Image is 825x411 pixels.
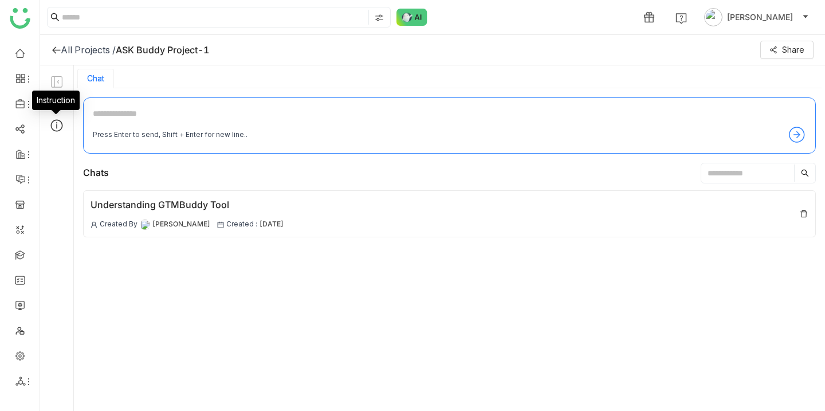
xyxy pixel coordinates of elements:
[61,44,116,56] div: All Projects /
[799,209,808,218] img: delete.svg
[727,11,793,24] span: [PERSON_NAME]
[226,219,257,230] span: Created :
[91,198,284,212] div: Understanding GTMBuddy Tool
[93,130,247,140] div: Press Enter to send, Shift + Enter for new line..
[782,44,804,56] span: Share
[100,219,137,230] span: Created By
[83,166,109,180] div: Chats
[152,219,210,230] span: [PERSON_NAME]
[116,44,209,56] div: ASK Buddy Project-1
[375,13,384,22] img: search-type.svg
[702,8,811,26] button: [PERSON_NAME]
[760,41,814,59] button: Share
[260,219,284,230] span: [DATE]
[675,13,687,24] img: help.svg
[10,8,30,29] img: logo
[32,91,80,110] div: Instruction
[140,220,150,230] img: 6867be86767aa130bf4aa19d
[396,9,427,26] img: ask-buddy-normal.svg
[87,74,104,83] button: Chat
[704,8,722,26] img: avatar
